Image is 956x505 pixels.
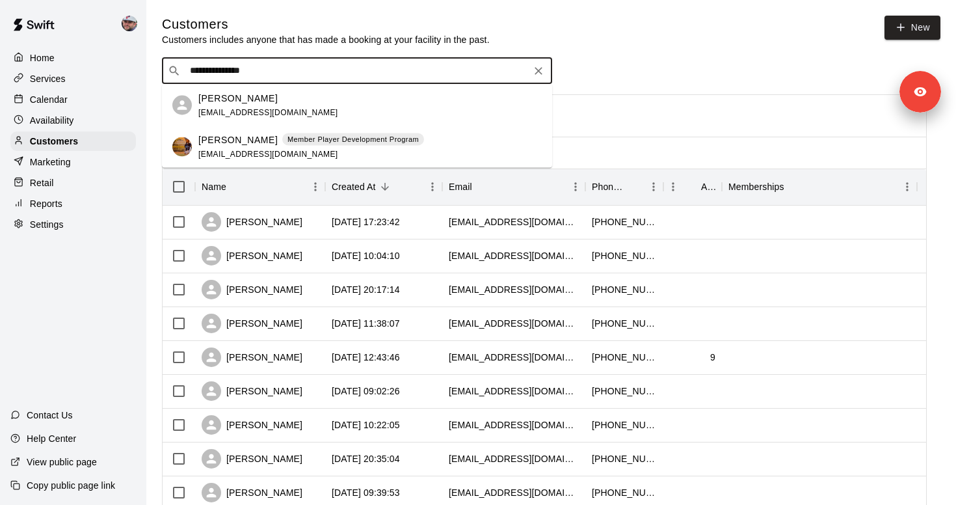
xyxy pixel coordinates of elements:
[332,169,376,205] div: Created At
[10,194,136,213] a: Reports
[728,169,784,205] div: Memberships
[449,351,579,364] div: smikulski79@comcast.net
[10,152,136,172] a: Marketing
[449,169,472,205] div: Email
[202,415,302,435] div: [PERSON_NAME]
[202,169,226,205] div: Name
[202,348,302,367] div: [PERSON_NAME]
[592,215,657,228] div: +19084009843
[10,173,136,193] a: Retail
[202,280,302,299] div: [PERSON_NAME]
[710,351,715,364] div: 9
[592,418,657,431] div: +18562963480
[27,456,97,469] p: View public page
[332,452,400,465] div: 2025-09-29 20:35:04
[592,283,657,296] div: +14433406412
[592,169,626,205] div: Phone Number
[332,215,400,228] div: 2025-10-13 17:23:42
[332,385,400,398] div: 2025-10-03 09:02:26
[202,246,302,266] div: [PERSON_NAME]
[529,62,548,80] button: Clear
[442,169,585,205] div: Email
[30,176,54,189] p: Retail
[449,486,579,499] div: parksd1@yahoo.com
[449,283,579,296] div: kbean21@yahoo.com
[27,432,76,445] p: Help Center
[449,385,579,398] div: clough8707@gmail.com
[198,107,338,116] span: [EMAIL_ADDRESS][DOMAIN_NAME]
[30,114,74,127] p: Availability
[195,169,325,205] div: Name
[701,169,715,205] div: Age
[198,133,278,146] p: [PERSON_NAME]
[585,169,663,205] div: Phone Number
[162,16,490,33] h5: Customers
[592,317,657,330] div: +12675754534
[30,93,68,106] p: Calendar
[202,483,302,502] div: [PERSON_NAME]
[10,215,136,234] a: Settings
[592,249,657,262] div: +12156662844
[122,16,137,31] img: Alec Silverman
[30,156,71,169] p: Marketing
[30,51,55,64] p: Home
[10,90,136,109] a: Calendar
[10,111,136,130] a: Availability
[644,177,663,197] button: Menu
[592,486,657,499] div: +12154987632
[30,135,78,148] p: Customers
[162,58,552,84] div: Search customers by name or email
[884,16,940,40] a: New
[663,169,722,205] div: Age
[449,317,579,330] div: kdelong1116@gmail.com
[683,178,701,196] button: Sort
[566,177,585,197] button: Menu
[423,177,442,197] button: Menu
[30,197,62,210] p: Reports
[27,479,115,492] p: Copy public page link
[226,178,245,196] button: Sort
[162,33,490,46] p: Customers includes anyone that has made a booking at your facility in the past.
[663,177,683,197] button: Menu
[897,177,917,197] button: Menu
[332,486,400,499] div: 2025-09-29 09:39:53
[325,169,442,205] div: Created At
[10,131,136,151] a: Customers
[332,351,400,364] div: 2025-10-05 12:43:46
[202,212,302,232] div: [PERSON_NAME]
[306,177,325,197] button: Menu
[30,218,64,231] p: Settings
[10,48,136,68] a: Home
[449,249,579,262] div: thorntonco@gmail.com
[592,351,657,364] div: +16094403388
[119,10,146,36] div: Alec Silverman
[592,452,657,465] div: +12159198326
[172,137,192,157] img: James Hightower
[202,314,302,333] div: [PERSON_NAME]
[449,418,579,431] div: lisafarino0802@gmail.com
[592,385,657,398] div: +14179731777
[202,381,302,401] div: [PERSON_NAME]
[198,149,338,158] span: [EMAIL_ADDRESS][DOMAIN_NAME]
[626,178,644,196] button: Sort
[198,91,278,105] p: [PERSON_NAME]
[332,283,400,296] div: 2025-10-07 20:17:14
[784,178,803,196] button: Sort
[10,69,136,89] a: Services
[472,178,490,196] button: Sort
[287,134,419,145] p: Member Player Development Program
[449,452,579,465] div: gem1814g@gmail.com
[449,215,579,228] div: mjgiannone@gmail.com
[30,72,66,85] p: Services
[172,96,192,115] div: James Hightower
